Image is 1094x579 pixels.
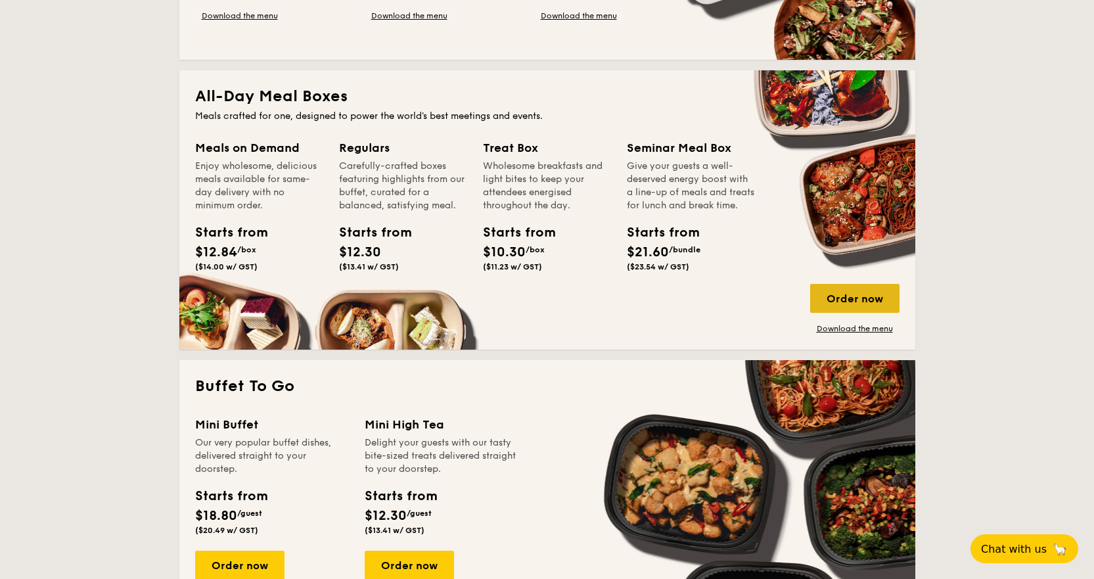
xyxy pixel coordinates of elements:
[526,245,545,254] span: /box
[627,223,686,243] div: Starts from
[365,486,436,506] div: Starts from
[627,244,669,260] span: $21.60
[195,110,900,123] div: Meals crafted for one, designed to power the world's best meetings and events.
[195,11,285,21] a: Download the menu
[195,486,267,506] div: Starts from
[195,262,258,271] span: ($14.00 w/ GST)
[627,139,755,157] div: Seminar Meal Box
[483,244,526,260] span: $10.30
[237,509,262,518] span: /guest
[339,223,398,243] div: Starts from
[483,139,611,157] div: Treat Box
[810,284,900,313] div: Order now
[195,508,237,524] span: $18.80
[981,543,1047,555] span: Chat with us
[195,139,323,157] div: Meals on Demand
[1052,542,1068,557] span: 🦙
[195,415,349,434] div: Mini Buffet
[627,160,755,212] div: Give your guests a well-deserved energy boost with a line-up of meals and treats for lunch and br...
[483,223,542,243] div: Starts from
[365,526,424,535] span: ($13.41 w/ GST)
[195,86,900,107] h2: All-Day Meal Boxes
[534,11,624,21] a: Download the menu
[407,509,432,518] span: /guest
[365,415,518,434] div: Mini High Tea
[365,11,454,21] a: Download the menu
[970,534,1078,563] button: Chat with us🦙
[627,262,689,271] span: ($23.54 w/ GST)
[483,262,542,271] span: ($11.23 w/ GST)
[365,436,518,476] div: Delight your guests with our tasty bite-sized treats delivered straight to your doorstep.
[195,244,237,260] span: $12.84
[237,245,256,254] span: /box
[195,526,258,535] span: ($20.49 w/ GST)
[339,262,399,271] span: ($13.41 w/ GST)
[195,160,323,212] div: Enjoy wholesome, delicious meals available for same-day delivery with no minimum order.
[195,376,900,397] h2: Buffet To Go
[810,323,900,334] a: Download the menu
[365,508,407,524] span: $12.30
[339,139,467,157] div: Regulars
[195,436,349,476] div: Our very popular buffet dishes, delivered straight to your doorstep.
[339,160,467,212] div: Carefully-crafted boxes featuring highlights from our buffet, curated for a balanced, satisfying ...
[483,160,611,212] div: Wholesome breakfasts and light bites to keep your attendees energised throughout the day.
[669,245,700,254] span: /bundle
[195,223,254,243] div: Starts from
[339,244,381,260] span: $12.30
